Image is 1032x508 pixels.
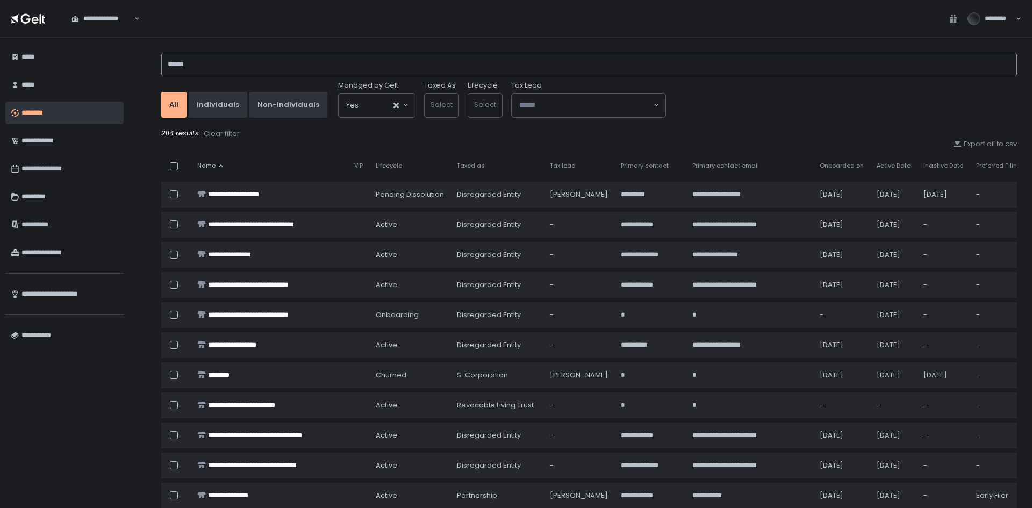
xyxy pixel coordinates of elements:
[550,340,608,350] div: -
[359,100,392,111] input: Search for option
[457,310,537,320] div: Disregarded Entity
[376,400,397,410] span: active
[457,370,537,380] div: S-Corporation
[976,310,1021,320] div: -
[457,250,537,260] div: Disregarded Entity
[923,461,963,470] div: -
[923,280,963,290] div: -
[976,461,1021,470] div: -
[550,162,576,170] span: Tax lead
[877,162,911,170] span: Active Date
[976,431,1021,440] div: -
[976,400,1021,410] div: -
[820,400,864,410] div: -
[457,461,537,470] div: Disregarded Entity
[877,431,911,440] div: [DATE]
[376,280,397,290] span: active
[457,280,537,290] div: Disregarded Entity
[953,139,1017,149] button: Export all to csv
[976,491,1021,500] div: Early Filer
[376,340,397,350] span: active
[923,162,963,170] span: Inactive Date
[457,431,537,440] div: Disregarded Entity
[877,370,911,380] div: [DATE]
[621,162,669,170] span: Primary contact
[203,128,240,139] button: Clear filter
[877,400,911,410] div: -
[376,250,397,260] span: active
[457,162,485,170] span: Taxed as
[376,431,397,440] span: active
[877,220,911,230] div: [DATE]
[204,129,240,139] div: Clear filter
[976,220,1021,230] div: -
[424,81,456,90] label: Taxed As
[338,81,398,90] span: Managed by Gelt
[820,220,864,230] div: [DATE]
[820,491,864,500] div: [DATE]
[820,190,864,199] div: [DATE]
[976,190,1021,199] div: -
[976,250,1021,260] div: -
[976,162,1021,170] span: Preferred Filing
[820,310,864,320] div: -
[976,370,1021,380] div: -
[346,100,359,111] span: Yes
[376,190,444,199] span: pending Dissolution
[457,400,537,410] div: Revocable Living Trust
[512,94,665,117] div: Search for option
[354,162,363,170] span: VIP
[820,340,864,350] div: [DATE]
[550,491,608,500] div: [PERSON_NAME]
[376,310,419,320] span: onboarding
[431,99,453,110] span: Select
[376,220,397,230] span: active
[923,310,963,320] div: -
[692,162,759,170] span: Primary contact email
[923,220,963,230] div: -
[923,250,963,260] div: -
[257,100,319,110] div: Non-Individuals
[550,220,608,230] div: -
[820,280,864,290] div: [DATE]
[820,461,864,470] div: [DATE]
[923,431,963,440] div: -
[923,340,963,350] div: -
[161,128,1017,139] div: 2114 results
[923,491,963,500] div: -
[457,190,537,199] div: Disregarded Entity
[519,100,653,111] input: Search for option
[457,491,537,500] div: Partnership
[376,162,402,170] span: Lifecycle
[820,162,864,170] span: Onboarded on
[468,81,498,90] label: Lifecycle
[550,461,608,470] div: -
[820,250,864,260] div: [DATE]
[474,99,496,110] span: Select
[923,370,963,380] div: [DATE]
[976,280,1021,290] div: -
[339,94,415,117] div: Search for option
[393,103,399,108] button: Clear Selected
[877,461,911,470] div: [DATE]
[923,190,963,199] div: [DATE]
[820,370,864,380] div: [DATE]
[877,280,911,290] div: [DATE]
[457,220,537,230] div: Disregarded Entity
[550,431,608,440] div: -
[877,190,911,199] div: [DATE]
[550,370,608,380] div: [PERSON_NAME]
[877,250,911,260] div: [DATE]
[877,491,911,500] div: [DATE]
[976,340,1021,350] div: -
[877,310,911,320] div: [DATE]
[197,162,216,170] span: Name
[550,250,608,260] div: -
[820,431,864,440] div: [DATE]
[550,280,608,290] div: -
[249,92,327,118] button: Non-Individuals
[877,340,911,350] div: [DATE]
[64,8,140,30] div: Search for option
